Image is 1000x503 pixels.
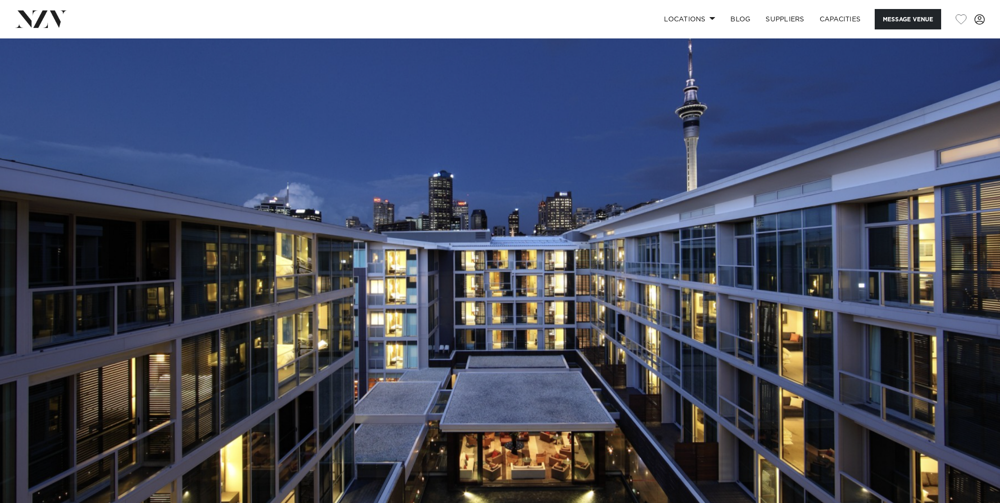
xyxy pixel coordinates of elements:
img: nzv-logo.png [15,10,67,28]
a: BLOG [723,9,758,29]
a: Locations [656,9,723,29]
a: Capacities [812,9,869,29]
a: SUPPLIERS [758,9,812,29]
button: Message Venue [875,9,941,29]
